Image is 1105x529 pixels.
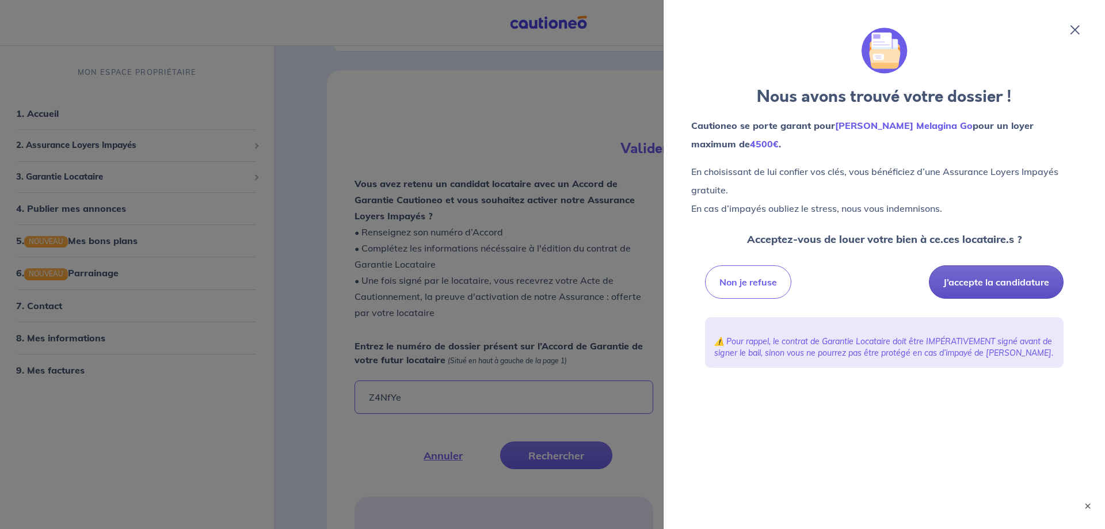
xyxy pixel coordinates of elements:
button: Non je refuse [705,265,791,299]
button: J’accepte la candidature [929,265,1064,299]
strong: Nous avons trouvé votre dossier ! [757,85,1012,108]
p: ⚠️ Pour rappel, le contrat de Garantie Locataire doit être IMPÉRATIVEMENT signé avant de signer l... [714,336,1054,359]
em: 4500€ [750,138,779,150]
img: illu_folder.svg [862,28,908,74]
em: [PERSON_NAME] Melagina Go [835,120,973,131]
strong: Cautioneo se porte garant pour pour un loyer maximum de . [691,120,1034,150]
p: En choisissant de lui confier vos clés, vous bénéficiez d’une Assurance Loyers Impayés gratuite. ... [691,162,1077,218]
button: × [1082,500,1093,512]
strong: Acceptez-vous de louer votre bien à ce.ces locataire.s ? [747,233,1022,246]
